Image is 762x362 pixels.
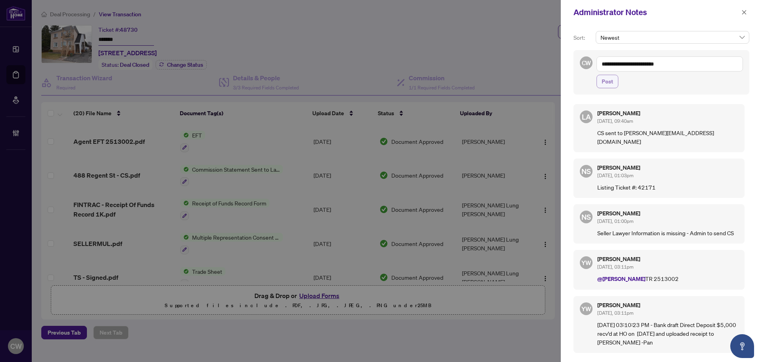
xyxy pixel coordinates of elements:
[597,118,633,124] span: [DATE], 09:40am
[597,274,738,283] p: TR 2513002
[597,128,738,146] p: CS sent to [PERSON_NAME][EMAIL_ADDRESS][DOMAIN_NAME]
[573,33,593,42] p: Sort:
[597,218,633,224] span: [DATE], 01:00pm
[600,31,745,43] span: Newest
[730,334,754,358] button: Open asap
[597,211,738,216] h5: [PERSON_NAME]
[581,258,591,267] span: YW
[597,110,738,116] h5: [PERSON_NAME]
[597,228,738,237] p: Seller Lawyer Information is missing - Admin to send CS
[581,304,591,314] span: YW
[597,183,738,192] p: Listing Ticket #: 42171
[582,111,591,122] span: LA
[597,320,738,347] p: [DATE] 03:10:23 PM - Bank draft Direct Deposit $5,000 recv’d at HO on [DATE] and uploaded receipt...
[597,302,738,308] h5: [PERSON_NAME]
[597,264,633,270] span: [DATE], 03:11pm
[597,275,645,283] span: @[PERSON_NAME]
[581,211,591,223] span: NS
[602,75,613,88] span: Post
[597,256,738,262] h5: [PERSON_NAME]
[741,10,747,15] span: close
[581,166,591,177] span: NS
[573,6,739,18] div: Administrator Notes
[597,75,618,88] button: Post
[581,58,591,67] span: CW
[597,165,738,170] h5: [PERSON_NAME]
[597,172,633,178] span: [DATE], 01:03pm
[597,310,633,316] span: [DATE], 03:11pm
